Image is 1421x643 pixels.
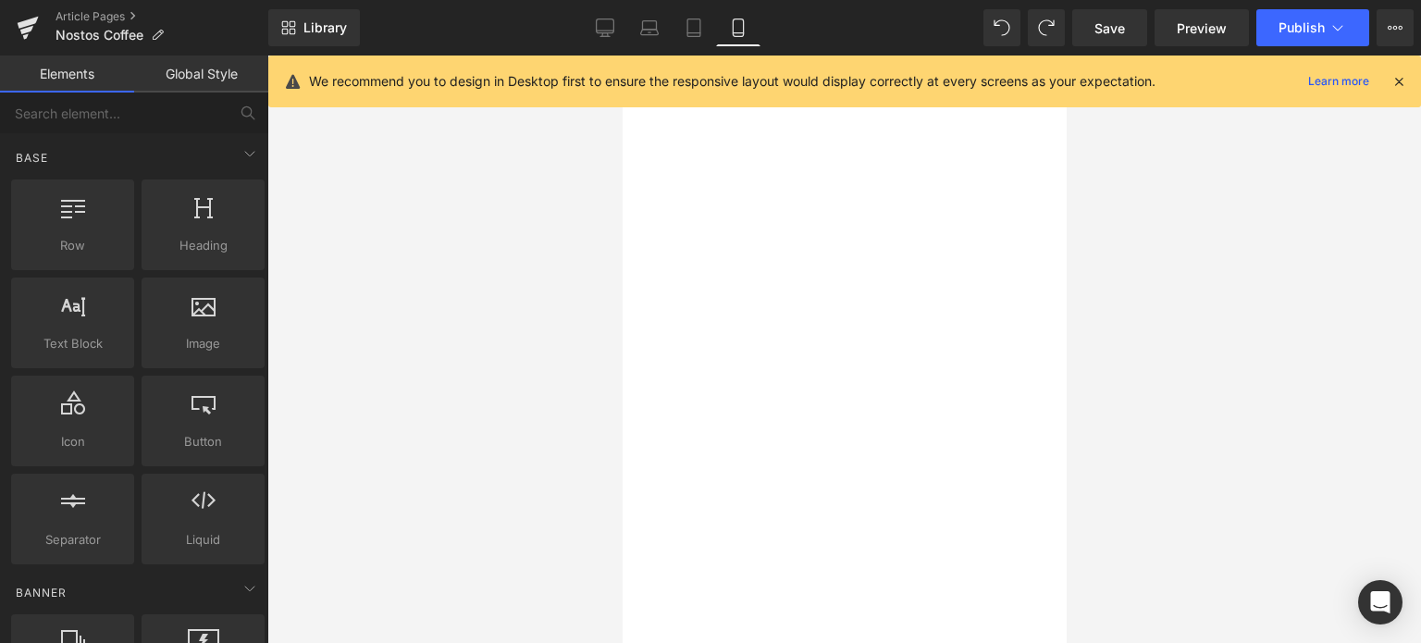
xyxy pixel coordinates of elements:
[983,9,1020,46] button: Undo
[1301,70,1377,93] a: Learn more
[17,530,129,550] span: Separator
[268,9,360,46] a: New Library
[1279,20,1325,35] span: Publish
[627,9,672,46] a: Laptop
[1377,9,1414,46] button: More
[147,334,259,353] span: Image
[1177,19,1227,38] span: Preview
[14,584,68,601] span: Banner
[17,236,129,255] span: Row
[17,432,129,451] span: Icon
[1256,9,1369,46] button: Publish
[716,9,760,46] a: Mobile
[1094,19,1125,38] span: Save
[309,71,1155,92] p: We recommend you to design in Desktop first to ensure the responsive layout would display correct...
[1028,9,1065,46] button: Redo
[134,56,268,93] a: Global Style
[672,9,716,46] a: Tablet
[303,19,347,36] span: Library
[1358,580,1402,624] div: Open Intercom Messenger
[56,9,268,24] a: Article Pages
[147,236,259,255] span: Heading
[56,28,143,43] span: Nostos Coffee
[17,334,129,353] span: Text Block
[1155,9,1249,46] a: Preview
[147,432,259,451] span: Button
[583,9,627,46] a: Desktop
[147,530,259,550] span: Liquid
[14,149,50,167] span: Base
